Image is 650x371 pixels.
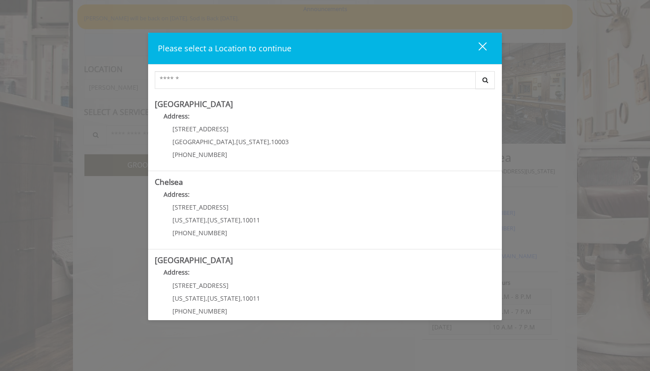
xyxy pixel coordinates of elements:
[155,71,476,89] input: Search Center
[462,39,492,57] button: close dialog
[207,216,241,224] span: [US_STATE]
[155,71,495,93] div: Center Select
[271,138,289,146] span: 10003
[236,138,269,146] span: [US_STATE]
[206,216,207,224] span: ,
[269,138,271,146] span: ,
[164,268,190,276] b: Address:
[241,294,242,302] span: ,
[164,112,190,120] b: Address:
[241,216,242,224] span: ,
[468,42,486,55] div: close dialog
[172,229,227,237] span: [PHONE_NUMBER]
[158,43,291,54] span: Please select a Location to continue
[242,216,260,224] span: 10011
[155,176,183,187] b: Chelsea
[242,294,260,302] span: 10011
[172,216,206,224] span: [US_STATE]
[172,138,234,146] span: [GEOGRAPHIC_DATA]
[164,190,190,199] b: Address:
[172,150,227,159] span: [PHONE_NUMBER]
[155,255,233,265] b: [GEOGRAPHIC_DATA]
[172,203,229,211] span: [STREET_ADDRESS]
[207,294,241,302] span: [US_STATE]
[172,307,227,315] span: [PHONE_NUMBER]
[172,125,229,133] span: [STREET_ADDRESS]
[172,294,206,302] span: [US_STATE]
[480,77,490,83] i: Search button
[155,99,233,109] b: [GEOGRAPHIC_DATA]
[206,294,207,302] span: ,
[234,138,236,146] span: ,
[172,281,229,290] span: [STREET_ADDRESS]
